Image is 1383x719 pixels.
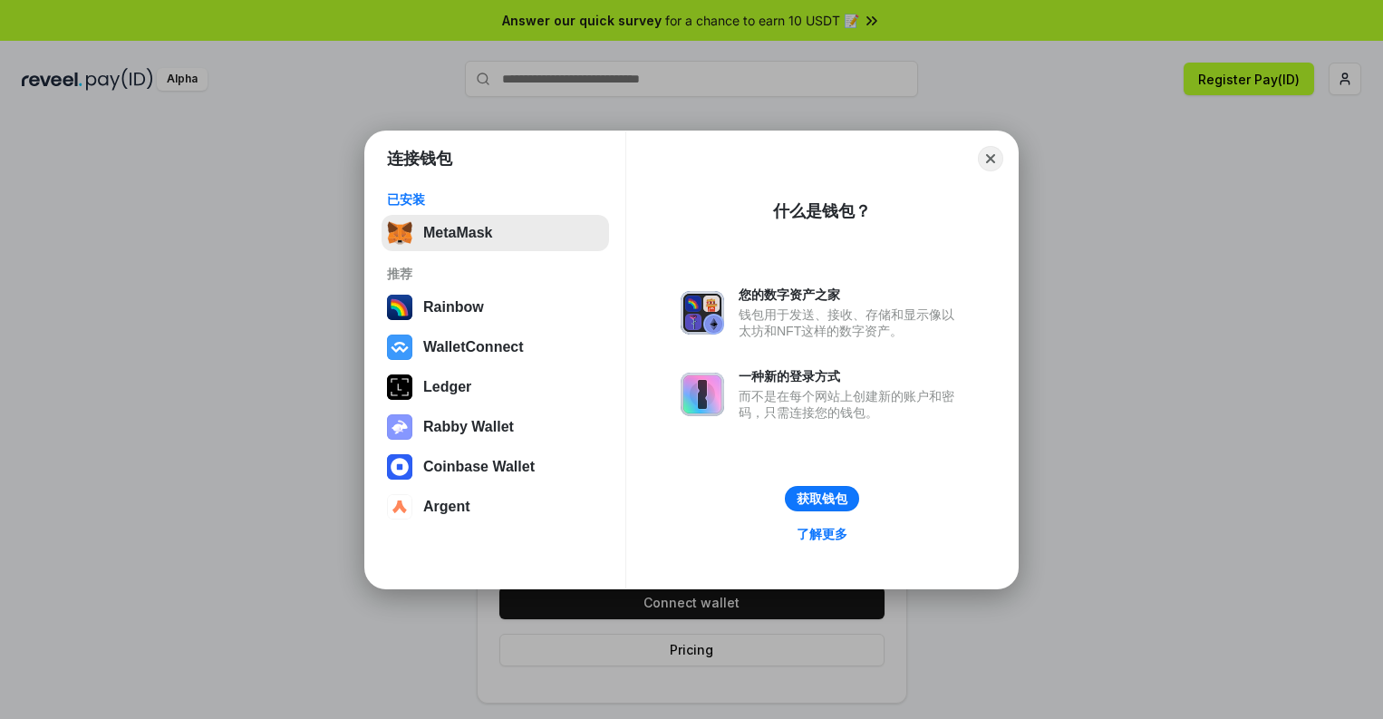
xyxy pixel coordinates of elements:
div: Rainbow [423,299,484,316]
div: WalletConnect [423,339,524,355]
div: Argent [423,499,470,515]
img: svg+xml,%3Csvg%20xmlns%3D%22http%3A%2F%2Fwww.w3.org%2F2000%2Fsvg%22%20fill%3D%22none%22%20viewBox... [681,373,724,416]
button: Rabby Wallet [382,409,609,445]
button: WalletConnect [382,329,609,365]
button: Coinbase Wallet [382,449,609,485]
div: Ledger [423,379,471,395]
div: 钱包用于发送、接收、存储和显示像以太坊和NFT这样的数字资产。 [739,306,963,339]
div: 一种新的登录方式 [739,368,963,384]
img: svg+xml,%3Csvg%20width%3D%2228%22%20height%3D%2228%22%20viewBox%3D%220%200%2028%2028%22%20fill%3D... [387,454,412,480]
img: svg+xml,%3Csvg%20fill%3D%22none%22%20height%3D%2233%22%20viewBox%3D%220%200%2035%2033%22%20width%... [387,220,412,246]
img: svg+xml,%3Csvg%20xmlns%3D%22http%3A%2F%2Fwww.w3.org%2F2000%2Fsvg%22%20width%3D%2228%22%20height%3... [387,374,412,400]
img: svg+xml,%3Csvg%20width%3D%22120%22%20height%3D%22120%22%20viewBox%3D%220%200%20120%20120%22%20fil... [387,295,412,320]
div: 什么是钱包？ [773,200,871,222]
div: 获取钱包 [797,491,847,507]
a: 了解更多 [786,522,858,546]
button: MetaMask [382,215,609,251]
img: svg+xml,%3Csvg%20xmlns%3D%22http%3A%2F%2Fwww.w3.org%2F2000%2Fsvg%22%20fill%3D%22none%22%20viewBox... [387,414,412,440]
button: 获取钱包 [785,486,859,511]
div: 已安装 [387,191,604,208]
button: Argent [382,489,609,525]
img: svg+xml,%3Csvg%20width%3D%2228%22%20height%3D%2228%22%20viewBox%3D%220%200%2028%2028%22%20fill%3D... [387,335,412,360]
div: 了解更多 [797,526,847,542]
div: 而不是在每个网站上创建新的账户和密码，只需连接您的钱包。 [739,388,963,421]
div: Coinbase Wallet [423,459,535,475]
h1: 连接钱包 [387,148,452,170]
div: MetaMask [423,225,492,241]
button: Ledger [382,369,609,405]
div: 推荐 [387,266,604,282]
div: Rabby Wallet [423,419,514,435]
div: 您的数字资产之家 [739,287,963,303]
button: Close [978,146,1003,171]
button: Rainbow [382,289,609,325]
img: svg+xml,%3Csvg%20width%3D%2228%22%20height%3D%2228%22%20viewBox%3D%220%200%2028%2028%22%20fill%3D... [387,494,412,520]
img: svg+xml,%3Csvg%20xmlns%3D%22http%3A%2F%2Fwww.w3.org%2F2000%2Fsvg%22%20fill%3D%22none%22%20viewBox... [681,291,724,335]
